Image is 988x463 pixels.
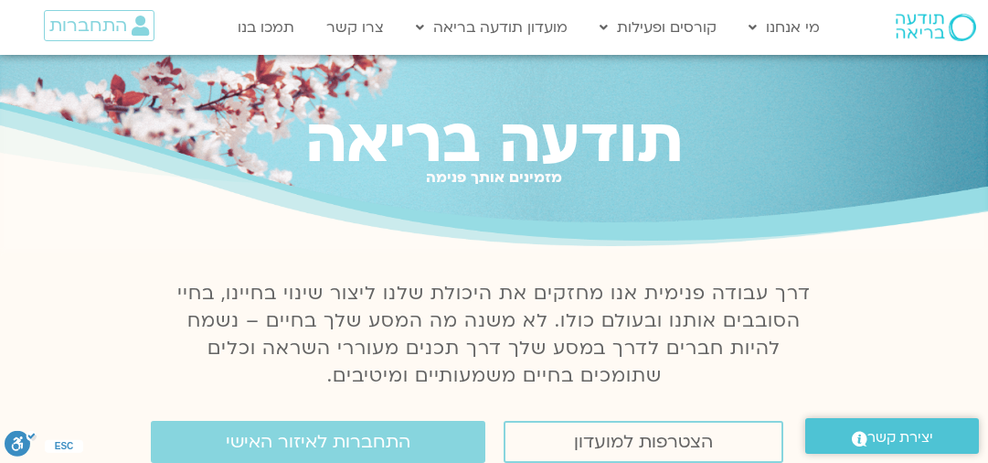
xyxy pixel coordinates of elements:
a: מי אנחנו [739,10,829,45]
p: דרך עבודה פנימית אנו מחזקים את היכולת שלנו ליצור שינוי בחיינו, בחיי הסובבים אותנו ובעולם כולו. לא... [167,280,822,390]
a: צרו קשר [317,10,393,45]
span: יצירת קשר [867,425,933,450]
span: התחברות לאיזור האישי [226,432,410,452]
a: תמכו בנו [228,10,303,45]
img: תודעה בריאה [896,14,976,41]
a: מועדון תודעה בריאה [407,10,577,45]
a: קורסים ופעילות [590,10,726,45]
span: הצטרפות למועדון [574,432,713,452]
a: התחברות [44,10,154,41]
span: התחברות [49,16,127,36]
a: יצירת קשר [805,418,979,454]
a: הצטרפות למועדון [504,421,783,463]
a: התחברות לאיזור האישי [151,421,485,463]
